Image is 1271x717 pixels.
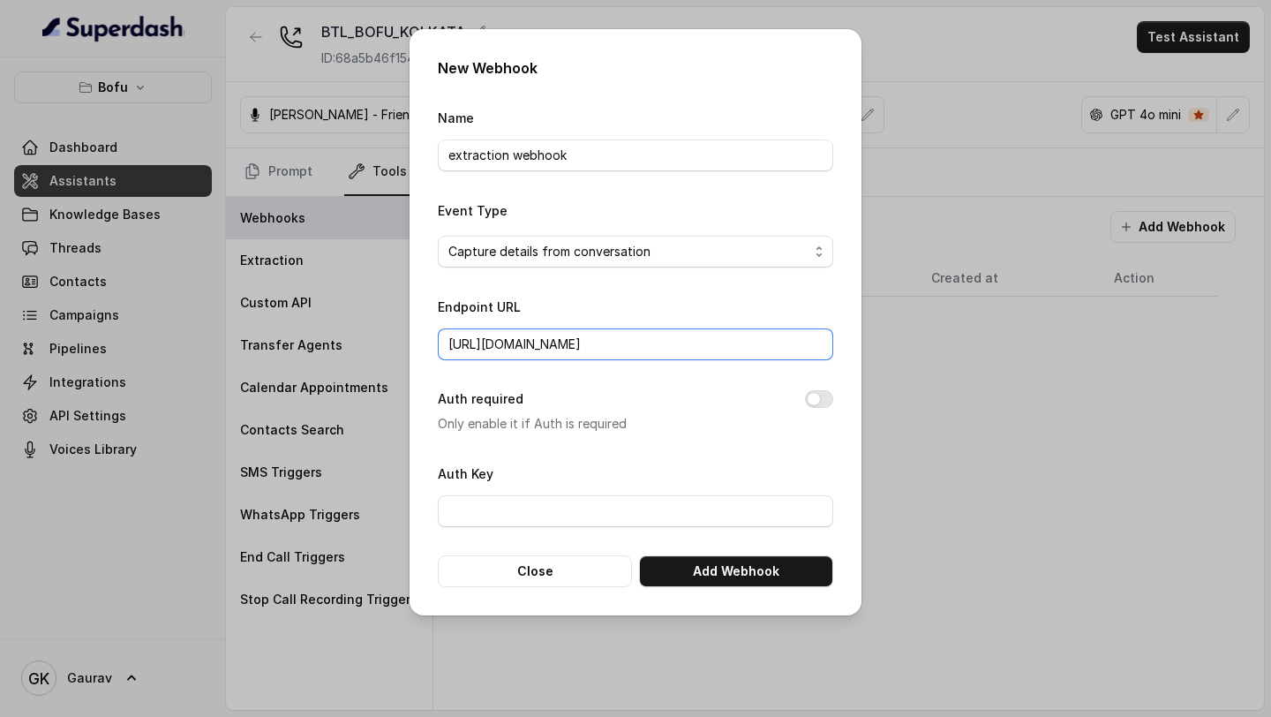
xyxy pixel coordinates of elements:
[438,413,777,434] p: Only enable it if Auth is required
[438,236,833,268] button: Capture details from conversation
[438,299,521,314] label: Endpoint URL
[438,389,523,410] label: Auth required
[448,241,808,262] span: Capture details from conversation
[438,57,833,79] h2: New Webhook
[438,203,508,218] label: Event Type
[438,466,493,481] label: Auth Key
[438,110,474,125] label: Name
[639,555,833,587] button: Add Webhook
[438,555,632,587] button: Close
